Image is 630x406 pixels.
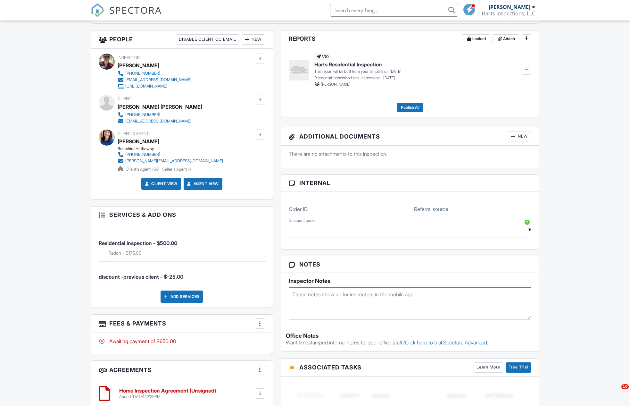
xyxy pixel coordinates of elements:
[405,339,488,346] a: Click here to trial Spectora Advanced.
[299,363,361,372] span: Associated Tasks
[118,96,131,101] span: Client
[118,137,159,146] a: [PERSON_NAME]
[125,77,191,82] div: [EMAIL_ADDRESS][DOMAIN_NAME]
[176,34,239,45] div: Disable Client CC Email
[144,181,178,187] a: Client View
[91,315,273,333] h3: Fees & Payments
[506,362,531,373] a: Free Trial
[118,83,191,89] a: [URL][DOMAIN_NAME]
[99,262,265,285] li: Manual fee: discount -previous client
[91,207,273,223] h3: Services & Add ons
[119,388,216,399] a: Home Inspection Agreement (Unsigned) Added [DATE] 13:39PM
[125,112,160,117] div: [PHONE_NUMBER]
[289,278,531,284] h5: Inspector Notes
[286,339,534,346] p: Want timestamped internal notes for your office staff?
[126,167,160,172] span: Client's Agent -
[161,291,203,303] div: Add Services
[118,158,223,164] a: [PERSON_NAME][EMAIL_ADDRESS][DOMAIN_NAME]
[621,384,629,389] span: 10
[91,361,273,379] h3: Agreements
[91,3,105,17] img: The Best Home Inspection Software - Spectora
[99,338,265,345] div: Awaiting payment of $650.00.
[414,206,448,213] label: Referral source
[608,384,624,400] iframe: Intercom live chat
[91,30,273,49] h3: People
[118,118,197,124] a: [EMAIL_ADDRESS][DOMAIN_NAME]
[118,102,202,112] div: [PERSON_NAME] [PERSON_NAME]
[125,71,160,76] div: [PHONE_NUMBER]
[281,256,539,273] h3: Notes
[125,152,160,157] div: [PHONE_NUMBER]
[99,240,177,246] span: Residential Inspection - $500.00
[474,362,503,373] a: Learn More
[125,84,167,89] div: [URL][DOMAIN_NAME]
[489,4,530,10] div: [PERSON_NAME]
[118,131,149,136] span: Client's Agent
[153,167,159,172] strong: 53
[281,175,539,191] h3: Internal
[190,167,191,172] strong: 1
[99,228,265,262] li: Service: Residential Inspection
[109,3,162,17] span: SPECTORA
[330,4,458,17] input: Search everything...
[99,274,183,280] span: discount -previous client - $-25.00
[482,10,535,17] div: Harts Inspections, LLC
[186,181,219,187] a: Agent View
[118,55,140,60] span: Inspector
[125,158,223,164] div: [PERSON_NAME][EMAIL_ADDRESS][DOMAIN_NAME]
[508,131,531,141] div: New
[125,119,191,124] div: [EMAIL_ADDRESS][DOMAIN_NAME]
[289,150,531,157] p: There are no attachments to this inspection.
[91,9,162,22] a: SPECTORA
[286,333,534,339] div: Office Notes
[289,218,315,224] label: Discount code
[118,146,228,151] div: Berkshire Hathaway
[118,61,159,70] div: [PERSON_NAME]
[118,151,223,158] a: [PHONE_NUMBER]
[119,394,216,399] div: Added [DATE] 13:39PM
[242,34,265,45] div: New
[118,112,197,118] a: [PHONE_NUMBER]
[118,70,191,77] a: [PHONE_NUMBER]
[119,388,216,394] h6: Home Inspection Agreement (Unsigned)
[162,167,191,172] span: Seller's Agent -
[118,77,191,83] a: [EMAIL_ADDRESS][DOMAIN_NAME]
[281,127,539,146] h3: Additional Documents
[289,206,308,213] label: Order ID
[108,250,265,256] li: Add on: Radon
